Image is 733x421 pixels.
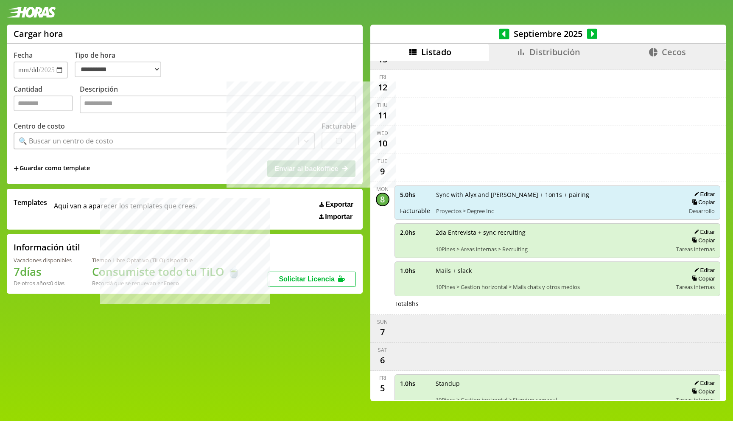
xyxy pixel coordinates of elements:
[436,396,671,404] span: 10Pines > Gestion horizontal > Standup semanal
[436,379,671,387] span: Standup
[377,129,388,137] div: Wed
[14,198,47,207] span: Templates
[377,101,388,109] div: Thu
[436,207,680,215] span: Proyectos > Degree Inc
[376,193,389,206] div: 8
[80,84,356,115] label: Descripción
[689,199,715,206] button: Copiar
[376,185,389,193] div: Mon
[92,264,241,279] h1: Consumiste todo tu TiLO 🍵
[400,191,430,199] span: 5.0 hs
[14,241,80,253] h2: Información útil
[421,46,451,58] span: Listado
[379,73,386,81] div: Fri
[400,228,430,236] span: 2.0 hs
[54,198,197,221] span: Aqui van a aparecer los templates que crees.
[19,136,113,146] div: 🔍 Buscar un centro de costo
[376,137,389,150] div: 10
[376,354,389,367] div: 6
[80,95,356,113] textarea: Descripción
[376,81,389,94] div: 12
[509,28,587,39] span: Septiembre 2025
[322,121,356,131] label: Facturable
[400,207,430,215] span: Facturable
[325,213,353,221] span: Importar
[279,275,335,283] span: Solicitar Licencia
[691,228,715,236] button: Editar
[400,379,430,387] span: 1.0 hs
[14,256,72,264] div: Vacaciones disponibles
[370,61,726,400] div: scrollable content
[14,95,73,111] input: Cantidad
[436,228,671,236] span: 2da Entrevista + sync recruiting
[436,267,671,275] span: Mails + slack
[14,264,72,279] h1: 7 días
[14,51,33,60] label: Fecha
[529,46,580,58] span: Distribución
[676,245,715,253] span: Tareas internas
[436,245,671,253] span: 10Pines > Areas internas > Recruiting
[75,51,168,79] label: Tipo de hora
[14,84,80,115] label: Cantidad
[376,326,389,339] div: 7
[92,279,241,287] div: Recordá que se renuevan en
[377,318,388,326] div: Sun
[689,388,715,395] button: Copiar
[689,207,715,215] span: Desarrollo
[75,62,161,77] select: Tipo de hora
[689,237,715,244] button: Copiar
[662,46,686,58] span: Cecos
[691,191,715,198] button: Editar
[691,267,715,274] button: Editar
[436,283,671,291] span: 10Pines > Gestion horizontal > Mails chats y otros medios
[379,374,386,382] div: Fri
[376,165,389,178] div: 9
[436,191,680,199] span: Sync with Alyx and [PERSON_NAME] + 1on1s + pairing
[268,272,356,287] button: Solicitar Licencia
[7,7,56,18] img: logotipo
[400,267,430,275] span: 1.0 hs
[689,275,715,282] button: Copiar
[676,283,715,291] span: Tareas internas
[376,109,389,122] div: 11
[691,379,715,387] button: Editar
[164,279,179,287] b: Enero
[378,157,387,165] div: Tue
[14,121,65,131] label: Centro de costo
[325,201,353,208] span: Exportar
[14,164,19,173] span: +
[14,279,72,287] div: De otros años: 0 días
[378,346,387,354] div: Sat
[317,200,356,209] button: Exportar
[14,164,90,173] span: +Guardar como template
[676,396,715,404] span: Tareas internas
[14,28,63,39] h1: Cargar hora
[376,382,389,395] div: 5
[92,256,241,264] div: Tiempo Libre Optativo (TiLO) disponible
[394,300,721,308] div: Total 8 hs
